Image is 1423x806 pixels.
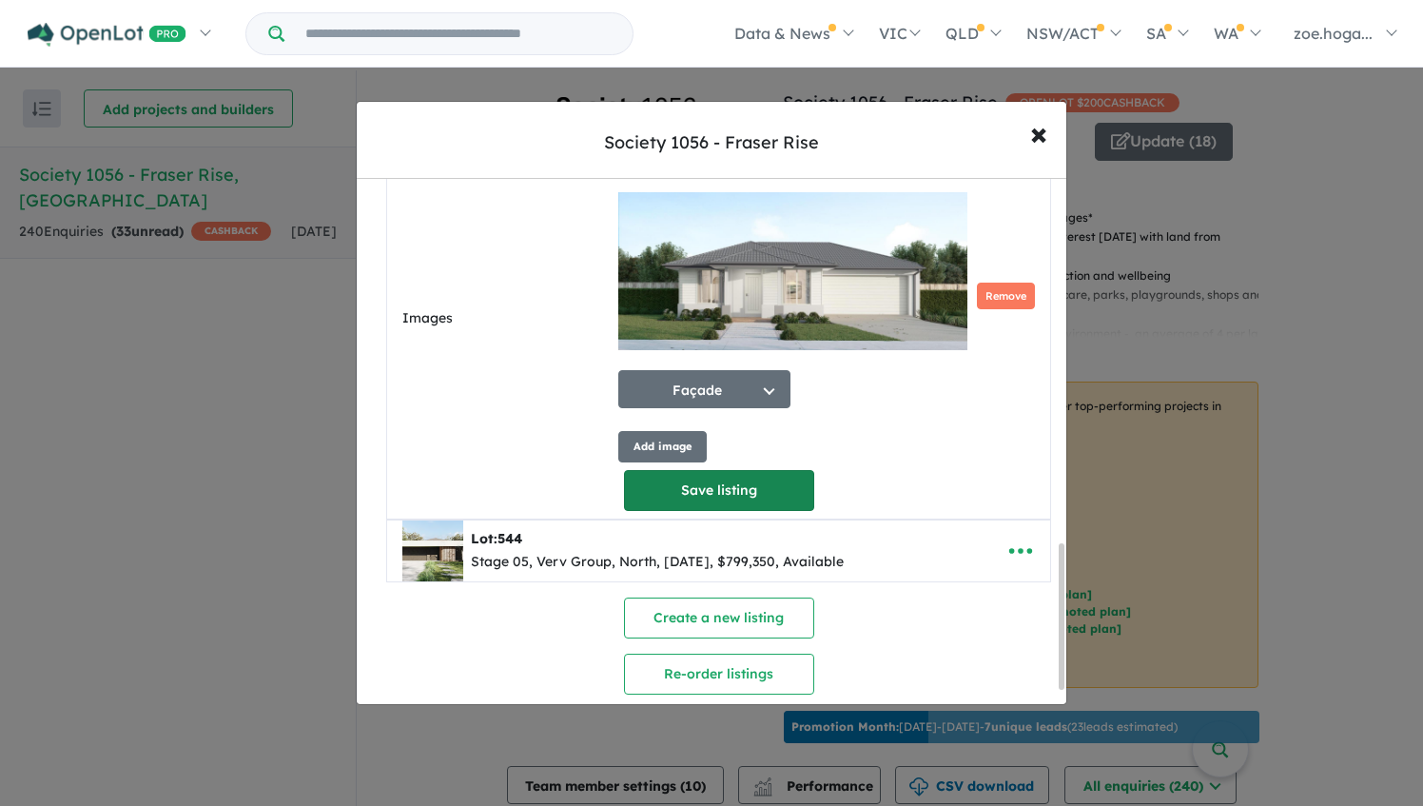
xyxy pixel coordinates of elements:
[497,530,522,547] span: 544
[618,176,967,366] img: Society 1056 - Fraser Rise - Lot 526 Façade
[977,283,1035,310] button: Remove
[604,130,819,155] div: Society 1056 - Fraser Rise
[471,551,844,574] div: Stage 05, Verv Group, North, [DATE], $799,350, Available
[624,654,814,695] button: Re-order listings
[28,23,186,47] img: Openlot PRO Logo White
[402,307,611,330] label: Images
[471,530,522,547] b: Lot:
[1030,112,1047,153] span: ×
[624,470,814,511] button: Save listing
[624,598,814,639] button: Create a new listing
[288,13,629,54] input: Try estate name, suburb, builder or developer
[1294,24,1373,43] span: zoe.hoga...
[618,431,707,462] button: Add image
[618,370,790,408] button: Façade
[553,702,886,743] button: Set-up listing feed
[402,521,463,581] img: Society%201056%20-%20Fraser%20Rise%20-%20Lot%20544___1759964274.png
